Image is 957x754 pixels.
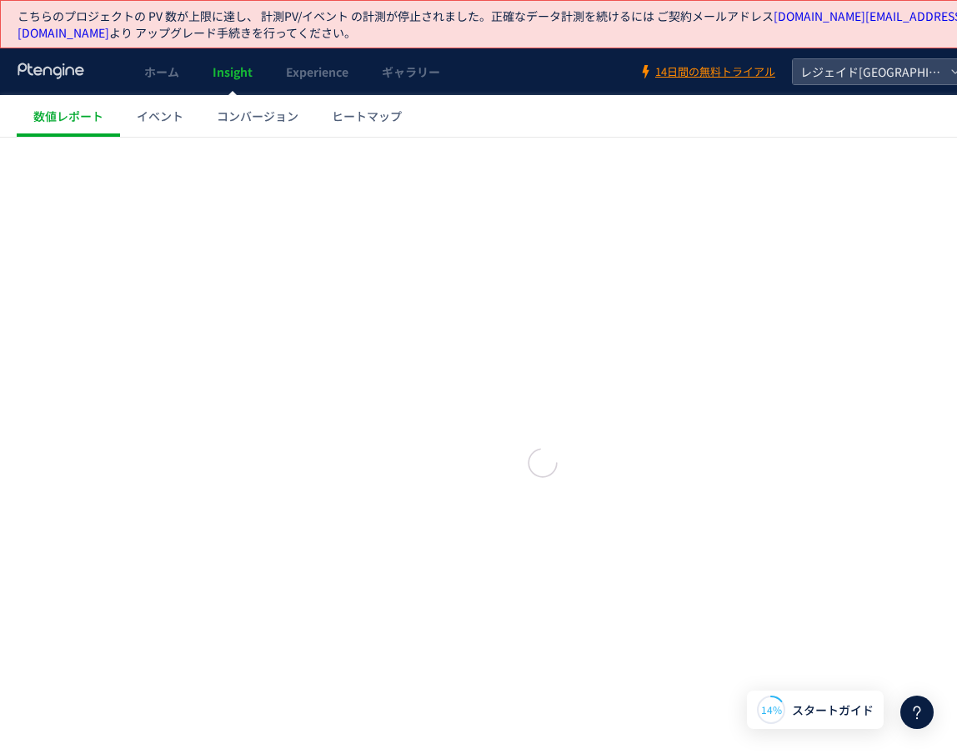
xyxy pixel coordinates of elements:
span: Experience [286,63,348,80]
span: イベント [137,108,183,124]
span: Insight [213,63,253,80]
span: ヒートマップ [332,108,402,124]
a: 14日間の無料トライアル [639,64,775,80]
span: コンバージョン [217,108,298,124]
span: ホーム [144,63,179,80]
span: 14日間の無料トライアル [655,64,775,80]
span: スタートガイド [792,701,874,719]
span: 14% [761,702,782,716]
span: レジェイド[GEOGRAPHIC_DATA] [795,59,944,84]
span: ギャラリー [382,63,440,80]
span: 数値レポート [33,108,103,124]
